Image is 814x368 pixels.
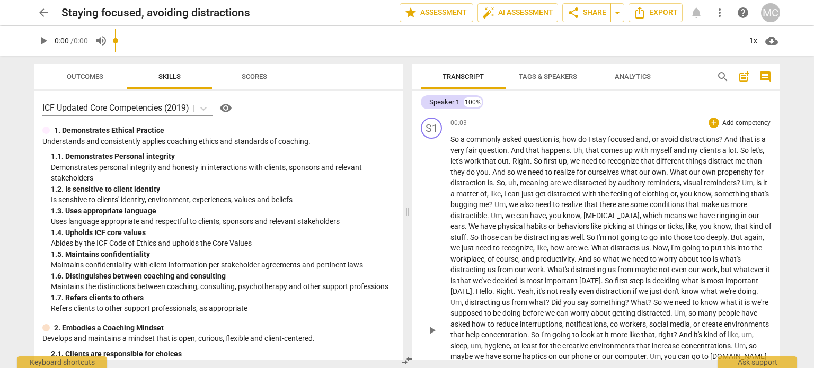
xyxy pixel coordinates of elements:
[464,157,482,165] span: work
[763,146,764,155] span: ,
[607,157,641,165] span: recognize
[404,6,417,19] span: star
[489,168,492,176] span: .
[599,200,618,209] span: there
[429,97,459,107] div: Speaker 1
[514,233,524,241] span: be
[740,146,750,155] span: So
[506,200,509,209] span: ,
[498,157,509,165] span: out
[670,168,689,176] span: What
[491,211,502,220] span: Filler word
[708,157,735,165] span: distract
[554,168,577,176] span: realize
[610,244,641,252] span: distracts
[753,178,756,187] span: ,
[570,233,583,241] span: well
[51,216,394,227] p: Uses language appropriate and respectful to clients, sponsors and relevant stakeholders
[608,135,636,143] span: focused
[456,190,480,198] span: matter
[549,211,563,220] span: you
[559,157,567,165] span: up
[504,190,508,198] span: I
[526,146,541,155] span: that
[535,200,553,209] span: need
[507,146,511,155] span: .
[533,244,536,252] span: ,
[735,157,747,165] span: me
[611,6,624,19] span: arrow_drop_down
[421,118,442,139] div: Change speaker
[713,6,726,19] span: more_vert
[501,190,504,198] span: ,
[747,157,762,165] span: than
[636,135,649,143] span: and
[67,73,103,80] span: Outcomes
[37,34,50,47] span: play_arrow
[561,200,584,209] span: realize
[683,178,704,187] span: visual
[581,157,599,165] span: need
[524,233,561,241] span: distracting
[652,135,660,143] span: or
[731,222,734,230] span: ,
[728,146,737,155] span: lot
[636,222,659,230] span: things
[426,324,438,337] span: play_arrow
[493,178,497,187] span: .
[659,233,674,241] span: into
[587,233,597,241] span: So
[757,68,774,85] button: Show/Hide comments
[548,222,557,230] span: or
[92,31,111,50] button: Volume
[761,3,780,22] div: MC
[621,168,639,176] span: what
[649,244,653,252] span: .
[502,211,505,220] span: ,
[480,222,498,230] span: have
[567,157,570,165] span: ,
[494,200,506,209] span: Filler word
[528,168,545,176] span: need
[404,6,468,19] span: Assessment
[618,178,647,187] span: auditory
[482,6,553,19] span: AI Assessment
[624,146,634,155] span: up
[674,233,694,241] span: those
[743,32,763,49] div: 1x
[400,3,473,22] button: Assessment
[526,222,548,230] span: habits
[702,168,718,176] span: own
[706,233,727,241] span: deeply
[741,211,748,220] span: in
[588,244,591,252] span: .
[634,190,642,198] span: of
[511,146,526,155] span: And
[610,190,634,198] span: feeling
[42,136,394,147] p: Understands and consistently applies coaching ethics and standards of coaching.
[566,244,578,252] span: are
[480,233,500,241] span: those
[649,233,659,241] span: go
[744,233,763,241] span: again
[762,135,766,143] span: a
[567,6,606,19] span: Share
[465,222,468,230] span: .
[450,146,466,155] span: very
[634,146,650,155] span: with
[765,34,778,47] span: cloud_download
[509,200,520,209] span: we
[641,244,649,252] span: us
[680,178,683,187] span: ,
[680,135,719,143] span: distractions
[737,178,742,187] span: ?
[508,178,517,187] span: Filler word
[670,190,677,198] span: or
[688,211,699,220] span: we
[505,178,508,187] span: ,
[610,3,624,22] button: Sharing summary
[680,190,694,198] span: you
[714,68,731,85] button: Search
[737,6,749,19] span: help
[582,190,598,198] span: with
